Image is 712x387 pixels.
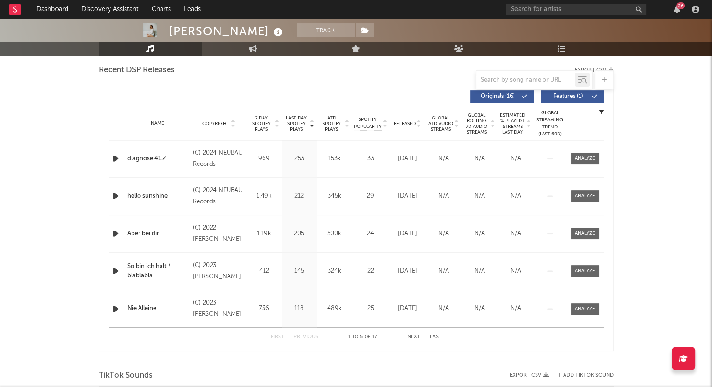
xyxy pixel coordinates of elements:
div: (C) 2023 [PERSON_NAME] [193,298,244,320]
div: 145 [284,267,315,276]
div: Global Streaming Trend (Last 60D) [536,110,564,138]
div: 1.19k [249,229,279,238]
div: N/A [428,192,459,201]
div: N/A [500,304,531,313]
span: Last Day Spotify Plays [284,115,309,132]
span: ATD Spotify Plays [319,115,344,132]
div: (C) 2024 NEUBAU Records [193,148,244,170]
button: Originals(16) [470,90,534,103]
div: N/A [500,229,531,238]
span: Estimated % Playlist Streams Last Day [500,112,526,135]
div: 26 [676,2,685,9]
div: 118 [284,304,315,313]
div: N/A [500,267,531,276]
div: 1.49k [249,192,279,201]
button: First [271,335,284,340]
span: TikTok Sounds [99,370,153,381]
div: [DATE] [392,267,423,276]
div: N/A [464,304,495,313]
div: 212 [284,192,315,201]
div: N/A [428,267,459,276]
input: Search by song name or URL [476,76,575,84]
span: of [365,335,370,339]
div: 324k [319,267,350,276]
div: [PERSON_NAME] [169,23,285,39]
button: Export CSV [510,372,549,378]
button: Previous [294,335,318,340]
div: 412 [249,267,279,276]
span: 7 Day Spotify Plays [249,115,274,132]
div: N/A [428,154,459,164]
a: diagnose 41.2 [127,154,189,164]
div: 969 [249,154,279,164]
div: (C) 2022 [PERSON_NAME] [193,223,244,245]
div: 1 5 17 [337,332,389,343]
div: N/A [500,154,531,164]
div: [DATE] [392,154,423,164]
span: Originals ( 16 ) [477,94,520,99]
div: N/A [464,154,495,164]
div: 22 [354,267,387,276]
div: 33 [354,154,387,164]
div: N/A [428,229,459,238]
input: Search for artists [506,4,646,15]
button: Last [430,335,442,340]
div: [DATE] [392,229,423,238]
button: 26 [674,6,680,13]
div: N/A [464,192,495,201]
div: [DATE] [392,192,423,201]
div: 25 [354,304,387,313]
div: (C) 2023 [PERSON_NAME] [193,260,244,283]
div: 153k [319,154,350,164]
button: Export CSV [575,67,614,73]
a: Nie Alleine [127,304,189,313]
div: N/A [428,304,459,313]
button: + Add TikTok Sound [558,373,614,378]
a: So bin ich halt / blablabla [127,262,189,280]
div: 253 [284,154,315,164]
div: 736 [249,304,279,313]
a: Aber bei dir [127,229,189,238]
div: Name [127,120,189,127]
div: 489k [319,304,350,313]
div: 345k [319,192,350,201]
span: Recent DSP Releases [99,65,175,76]
div: N/A [464,267,495,276]
button: Track [297,23,355,37]
span: Global Rolling 7D Audio Streams [464,112,490,135]
div: N/A [464,229,495,238]
span: Features ( 1 ) [547,94,590,99]
span: Released [394,121,416,127]
span: Spotify Popularity [354,116,382,130]
button: Features(1) [541,90,604,103]
span: to [352,335,358,339]
div: 29 [354,192,387,201]
div: (C) 2024 NEUBAU Records [193,185,244,208]
div: N/A [500,192,531,201]
div: [DATE] [392,304,423,313]
div: 205 [284,229,315,238]
button: Next [407,335,420,340]
span: Global ATD Audio Streams [428,115,454,132]
button: + Add TikTok Sound [549,373,614,378]
div: 500k [319,229,350,238]
div: 24 [354,229,387,238]
a: hello sunshine [127,192,189,201]
span: Copyright [202,121,229,127]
